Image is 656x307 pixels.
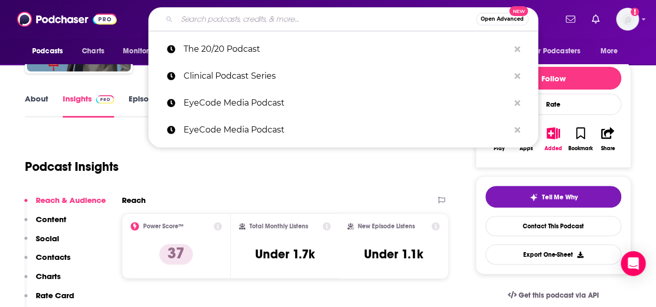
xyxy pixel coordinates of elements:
[621,251,646,276] div: Open Intercom Messenger
[36,214,66,224] p: Content
[531,44,580,59] span: For Podcasters
[529,193,538,201] img: tell me why sparkle
[520,145,533,152] div: Apps
[255,246,315,262] h3: Under 1.7k
[494,145,505,152] div: Play
[519,291,599,300] span: Get this podcast via API
[485,94,621,115] div: Rate
[25,94,48,118] a: About
[96,95,114,104] img: Podchaser Pro
[24,271,61,290] button: Charts
[123,44,160,59] span: Monitoring
[75,41,110,61] a: Charts
[32,44,63,59] span: Podcasts
[485,67,621,90] button: Follow
[24,195,106,214] button: Reach & Audience
[36,271,61,281] p: Charts
[184,90,509,116] p: EyeCode Media Podcast
[116,41,173,61] button: open menu
[601,44,618,59] span: More
[509,6,528,16] span: New
[36,252,71,262] p: Contacts
[184,116,509,143] p: EyeCode Media Podcast
[63,94,114,118] a: InsightsPodchaser Pro
[568,145,593,152] div: Bookmark
[36,233,59,243] p: Social
[148,116,538,143] a: EyeCode Media Podcast
[122,195,146,205] h2: Reach
[24,233,59,253] button: Social
[148,90,538,116] a: EyeCode Media Podcast
[82,44,104,59] span: Charts
[148,63,538,90] a: Clinical Podcast Series
[616,8,639,31] button: Show profile menu
[593,41,631,61] button: open menu
[36,195,106,205] p: Reach & Audience
[25,41,76,61] button: open menu
[567,121,594,158] button: Bookmark
[358,223,415,230] h2: New Episode Listens
[148,7,538,31] div: Search podcasts, credits, & more...
[25,159,119,174] h1: Podcast Insights
[485,216,621,236] a: Contact This Podcast
[540,121,567,158] button: Added
[129,94,178,118] a: Episodes191
[594,121,621,158] button: Share
[184,63,509,90] p: Clinical Podcast Series
[24,214,66,233] button: Content
[364,246,423,262] h3: Under 1.1k
[562,10,579,28] a: Show notifications dropdown
[616,8,639,31] img: User Profile
[143,223,184,230] h2: Power Score™
[36,290,74,300] p: Rate Card
[148,36,538,63] a: The 20/20 Podcast
[476,13,528,25] button: Open AdvancedNew
[184,36,509,63] p: The 20/20 Podcast
[17,9,117,29] img: Podchaser - Follow, Share and Rate Podcasts
[542,193,578,201] span: Tell Me Why
[481,17,524,22] span: Open Advanced
[159,244,193,265] p: 37
[177,11,476,27] input: Search podcasts, credits, & more...
[24,252,71,271] button: Contacts
[616,8,639,31] span: Logged in as jbukowski
[485,186,621,208] button: tell me why sparkleTell Me Why
[524,41,595,61] button: open menu
[249,223,308,230] h2: Total Monthly Listens
[601,145,615,152] div: Share
[545,145,562,152] div: Added
[485,244,621,265] button: Export One-Sheet
[588,10,604,28] a: Show notifications dropdown
[631,8,639,16] svg: Add a profile image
